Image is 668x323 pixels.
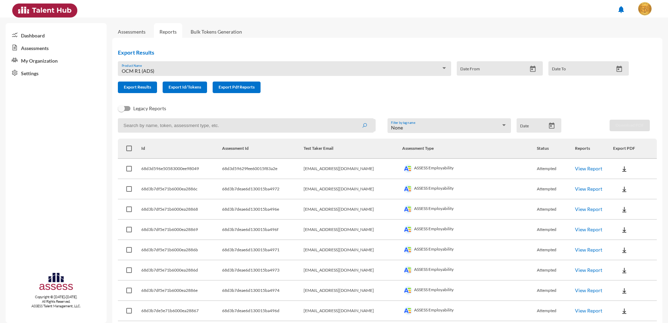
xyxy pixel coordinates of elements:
[402,179,537,199] td: ASSESS Employability
[141,281,222,301] td: 68d3b7df5e71b6000ea2886e
[575,206,602,212] a: View Report
[222,199,304,220] td: 68d3b7deae6d130015ba496e
[6,29,107,41] a: Dashboard
[402,199,537,220] td: ASSESS Employability
[222,159,304,179] td: 68d3d59629fee60015f83a2e
[537,139,575,159] th: Status
[304,260,402,281] td: [EMAIL_ADDRESS][DOMAIN_NAME]
[610,120,650,131] button: Download PDF
[141,199,222,220] td: 68d3b7df5e71b6000ea28868
[402,260,537,281] td: ASSESS Employability
[222,240,304,260] td: 68d3b7deae6d130015ba4971
[222,179,304,199] td: 68d3b7deae6d130015ba4972
[575,166,602,171] a: View Report
[391,125,403,131] span: None
[304,281,402,301] td: [EMAIL_ADDRESS][DOMAIN_NAME]
[169,84,201,90] span: Export Id/Tokens
[546,122,558,129] button: Open calendar
[163,82,207,93] button: Export Id/Tokens
[118,82,157,93] button: Export Results
[575,226,602,232] a: View Report
[537,159,575,179] td: Attempted
[6,54,107,66] a: My Organization
[537,281,575,301] td: Attempted
[141,139,222,159] th: Id
[402,281,537,301] td: ASSESS Employability
[38,272,74,294] img: assesscompany-logo.png
[575,186,602,192] a: View Report
[537,179,575,199] td: Attempted
[6,41,107,54] a: Assessments
[141,301,222,321] td: 68d3b7de5e71b6000ea28867
[141,240,222,260] td: 68d3b7df5e71b6000ea2886b
[527,65,539,73] button: Open calendar
[575,267,602,273] a: View Report
[304,301,402,321] td: [EMAIL_ADDRESS][DOMAIN_NAME]
[222,139,304,159] th: Assessment Id
[402,159,537,179] td: ASSESS Employability
[537,220,575,240] td: Attempted
[118,118,374,133] input: Search by name, token, assessment type, etc.
[222,281,304,301] td: 68d3b7deae6d130015ba4974
[402,220,537,240] td: ASSESS Employability
[616,122,644,128] span: Download PDF
[304,159,402,179] td: [EMAIL_ADDRESS][DOMAIN_NAME]
[537,260,575,281] td: Attempted
[617,5,625,14] mat-icon: notifications
[304,240,402,260] td: [EMAIL_ADDRESS][DOMAIN_NAME]
[304,220,402,240] td: [EMAIL_ADDRESS][DOMAIN_NAME]
[575,287,602,293] a: View Report
[122,68,154,74] span: OCM R1 (ADS)
[613,139,657,159] th: Export PDF
[575,308,602,314] a: View Report
[304,179,402,199] td: [EMAIL_ADDRESS][DOMAIN_NAME]
[219,84,255,90] span: Export Pdf Reports
[154,23,182,40] a: Reports
[118,49,634,56] h2: Export Results
[6,295,107,308] p: Copyright © [DATE]-[DATE]. All Rights Reserved. ASSESS Talent Management, LLC.
[141,179,222,199] td: 68d3b7df5e71b6000ea2886c
[141,159,222,179] td: 68d3d596e50583000ee98049
[402,301,537,321] td: ASSESS Employability
[141,220,222,240] td: 68d3b7df5e71b6000ea28869
[6,66,107,79] a: Settings
[213,82,261,93] button: Export Pdf Reports
[537,240,575,260] td: Attempted
[537,199,575,220] td: Attempted
[613,65,625,73] button: Open calendar
[222,220,304,240] td: 68d3b7deae6d130015ba496f
[222,301,304,321] td: 68d3b7deae6d130015ba496d
[402,139,537,159] th: Assessment Type
[304,139,402,159] th: Test Taker Email
[575,139,613,159] th: Reports
[185,23,248,40] a: Bulk Tokens Generation
[141,260,222,281] td: 68d3b7df5e71b6000ea2886d
[118,29,145,35] a: Assessments
[133,104,166,113] span: Legacy Reports
[304,199,402,220] td: [EMAIL_ADDRESS][DOMAIN_NAME]
[402,240,537,260] td: ASSESS Employability
[537,301,575,321] td: Attempted
[222,260,304,281] td: 68d3b7deae6d130015ba4973
[575,247,602,253] a: View Report
[124,84,151,90] span: Export Results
